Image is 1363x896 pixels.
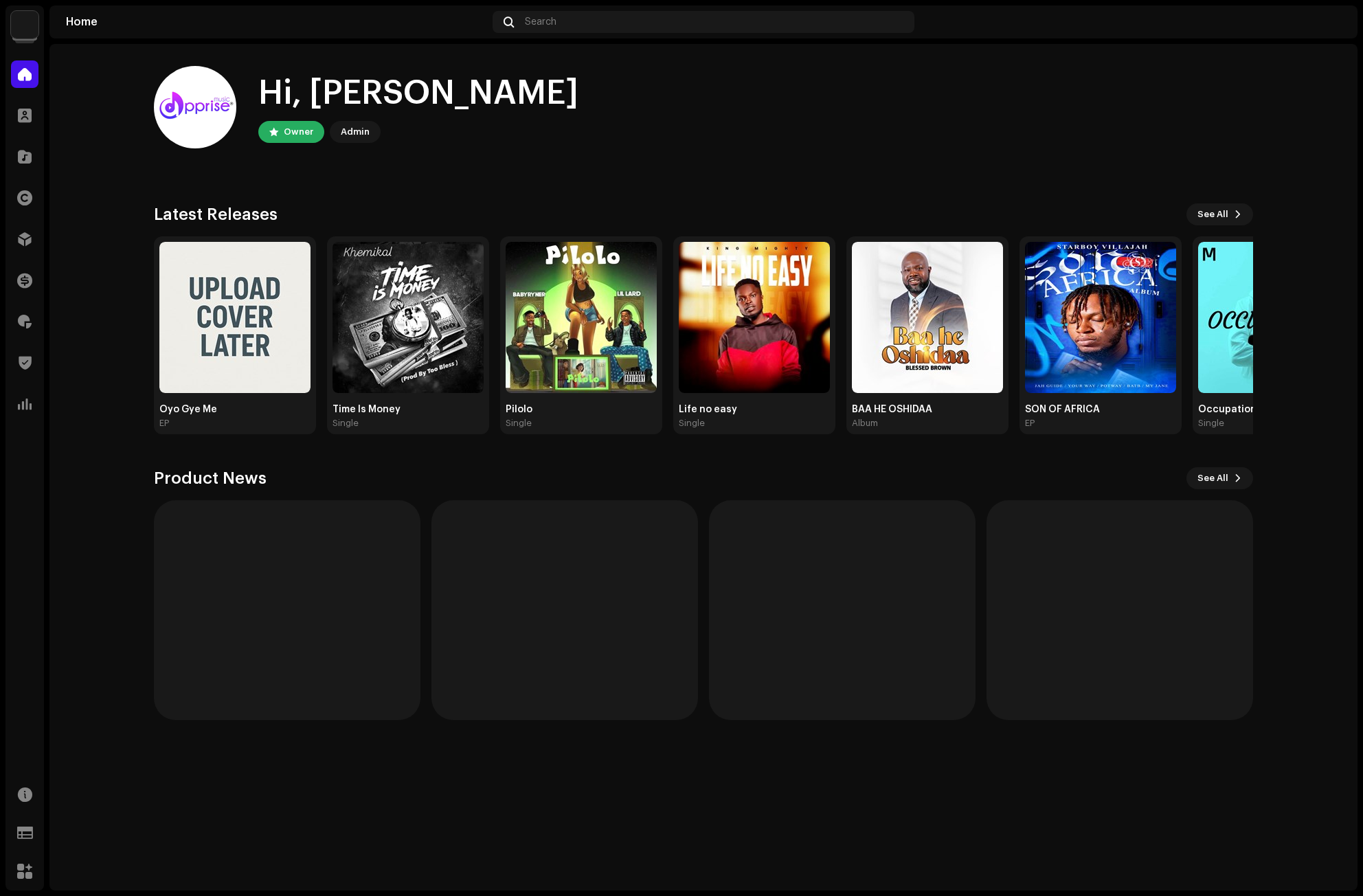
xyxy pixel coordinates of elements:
[11,11,38,38] img: 1c16f3de-5afb-4452-805d-3f3454e20b1b
[506,242,657,393] img: d2851e4d-86fb-461d-ba8e-5d4d8ce8cc76
[1197,201,1228,228] span: See All
[1025,242,1176,393] img: 3fad23cb-afde-4628-b945-6a1ee37a4131
[333,418,359,429] div: Single
[1198,404,1349,415] div: Occupation
[852,404,1003,415] div: BAA HE OSHIDAA
[1198,242,1349,393] img: f3c3610c-c9d6-4b10-bc58-6226e4006e13
[66,16,487,27] div: Home
[1319,11,1341,33] img: 94355213-6620-4dec-931c-2264d4e76804
[852,418,878,429] div: Album
[1197,464,1228,492] span: See All
[852,242,1003,393] img: 76867a01-d7d3-48f6-875a-cfcd647a5415
[1186,203,1253,225] button: See All
[1025,404,1176,415] div: SON OF AFRICA
[154,66,236,148] img: 94355213-6620-4dec-931c-2264d4e76804
[341,124,370,140] div: Admin
[1025,418,1035,429] div: EP
[159,418,169,429] div: EP
[1186,467,1253,489] button: See All
[154,203,278,225] h3: Latest Releases
[679,418,705,429] div: Single
[333,404,484,415] div: Time Is Money
[333,242,484,393] img: 7d327edb-8408-47e5-a8b8-720084d72d6e
[154,467,267,489] h3: Product News
[506,404,657,415] div: Pilolo
[159,242,311,393] img: d3a1a435-08fa-4595-89dd-5ba18667208c
[284,124,313,140] div: Owner
[506,418,532,429] div: Single
[525,16,556,27] span: Search
[679,242,830,393] img: ff48a4ad-da39-46f7-b172-aeff7b69a903
[1198,418,1224,429] div: Single
[679,404,830,415] div: Life no easy
[258,71,578,115] div: Hi, [PERSON_NAME]
[159,404,311,415] div: Oyo Gye Me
